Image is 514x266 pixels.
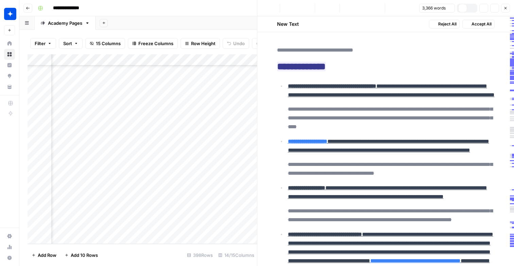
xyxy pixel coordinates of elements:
span: 15 Columns [96,40,121,47]
span: Freeze Columns [138,40,173,47]
button: Add Row [28,250,61,261]
button: Add 10 Rows [61,250,102,261]
a: Home [4,38,15,49]
span: Undo [233,40,245,47]
a: Your Data [4,81,15,92]
a: Settings [4,231,15,242]
button: 15 Columns [85,38,125,49]
span: Filter [35,40,46,47]
div: Academy Pages [48,20,82,26]
a: Usage [4,242,15,252]
img: Wiz Logo [4,8,16,20]
button: Filter [30,38,56,49]
a: Academy Pages [35,16,96,30]
span: Accept All [472,21,492,27]
button: Help + Support [4,252,15,263]
button: Workspace: Wiz [4,5,15,22]
h2: New Text [277,21,299,27]
a: Browse [4,49,15,60]
span: Row Height [191,40,216,47]
button: 3,366 words [419,4,455,13]
button: Undo [223,38,249,49]
a: Insights [4,60,15,71]
button: Accept All [462,20,495,28]
button: Sort [59,38,83,49]
span: Add 10 Rows [71,252,98,259]
div: 14/15 Columns [216,250,257,261]
span: 3,366 words [422,5,446,11]
a: Opportunities [4,71,15,81]
button: Reject All [429,20,460,28]
button: Row Height [181,38,220,49]
button: Freeze Columns [128,38,178,49]
span: Reject All [438,21,457,27]
span: Sort [63,40,72,47]
span: Add Row [38,252,56,259]
div: 398 Rows [184,250,216,261]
